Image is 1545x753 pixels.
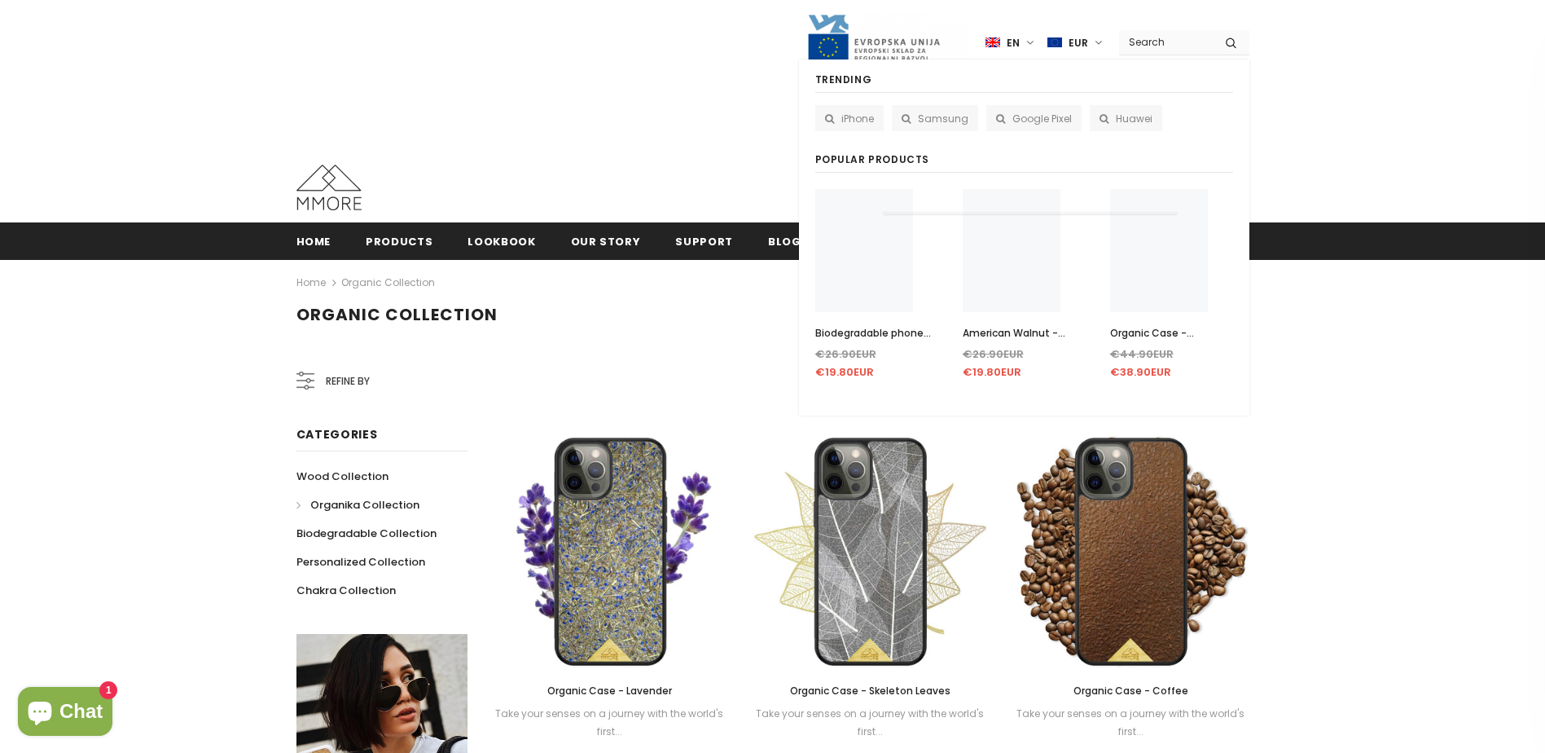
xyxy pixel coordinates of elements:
[841,112,874,125] span: iPhone
[1110,346,1174,362] span: €44.90EUR
[1110,364,1171,380] span: €38.90EUR
[815,364,874,380] span: €19.80EUR
[296,548,425,576] a: Personalized Collection
[815,324,938,342] a: Biodegradable phone case - Black
[296,491,419,519] a: Organika Collection
[963,324,1086,342] a: American Walnut - LIMITED EDITION
[806,35,969,49] a: Javni Razpis
[1110,326,1194,358] span: Organic Case - Lavender
[467,222,535,259] a: Lookbook
[326,372,370,390] span: Refine by
[815,73,872,86] span: Trending
[296,519,437,548] a: Biodegradable Collection
[296,469,388,484] span: Wood Collection
[1073,684,1188,698] span: Organic Case - Coffee
[963,364,1021,380] span: €19.80EUR
[752,705,988,741] div: Take your senses on a journey with the world's first...
[341,275,435,289] a: Organic Collection
[1154,194,1249,208] a: Create an account
[768,222,801,259] a: Blog
[296,273,326,293] a: Home
[815,346,876,362] span: €26.90EUR
[815,152,930,166] span: Popular Products
[900,213,1161,229] p: Your cart is currently empty.
[985,36,1000,50] img: i-lang-1.png
[296,165,362,210] img: MMORE Cases
[296,583,396,598] span: Chakra Collection
[675,234,733,249] span: support
[571,222,641,259] a: Our Story
[467,234,535,249] span: Lookbook
[963,326,1065,358] span: American Walnut - LIMITED EDITION
[492,705,728,741] div: Take your senses on a journey with the world's first...
[547,684,672,698] span: Organic Case - Lavender
[296,426,378,443] span: Categories
[310,497,419,513] span: Organika Collection
[366,222,432,259] a: Products
[1116,112,1152,125] span: Huawei
[918,112,968,125] span: Samsung
[892,105,978,131] a: Samsung
[296,554,425,570] span: Personalized Collection
[963,346,1024,362] span: €26.90EUR
[675,222,733,259] a: support
[13,687,117,740] inbox-online-store-chat: Shopify online store chat
[296,462,388,491] a: Wood Collection
[815,105,884,131] a: iPhone
[1090,105,1162,131] a: Huawei
[296,234,331,249] span: Home
[986,105,1082,131] a: Google Pixel
[790,684,950,698] span: Organic Case - Skeleton Leaves
[296,222,331,259] a: Home
[1012,682,1249,700] a: Organic Case - Coffee
[1007,35,1020,51] span: en
[296,526,437,541] span: Biodegradable Collection
[752,682,988,700] a: Organic Case - Skeleton Leaves
[296,576,396,605] a: Chakra Collection
[492,682,728,700] a: Organic Case - Lavender
[571,234,641,249] span: Our Story
[1012,705,1249,741] div: Take your senses on a journey with the world's first...
[806,13,969,73] img: Javni Razpis
[1110,324,1233,342] a: Organic Case - Lavender
[1069,35,1088,51] span: EUR
[768,234,801,249] span: Blog
[296,303,498,326] span: Organic Collection
[1119,30,1213,54] input: Search Site
[815,326,931,358] span: Biodegradable phone case - Black
[366,234,432,249] span: Products
[1012,112,1072,125] span: Google Pixel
